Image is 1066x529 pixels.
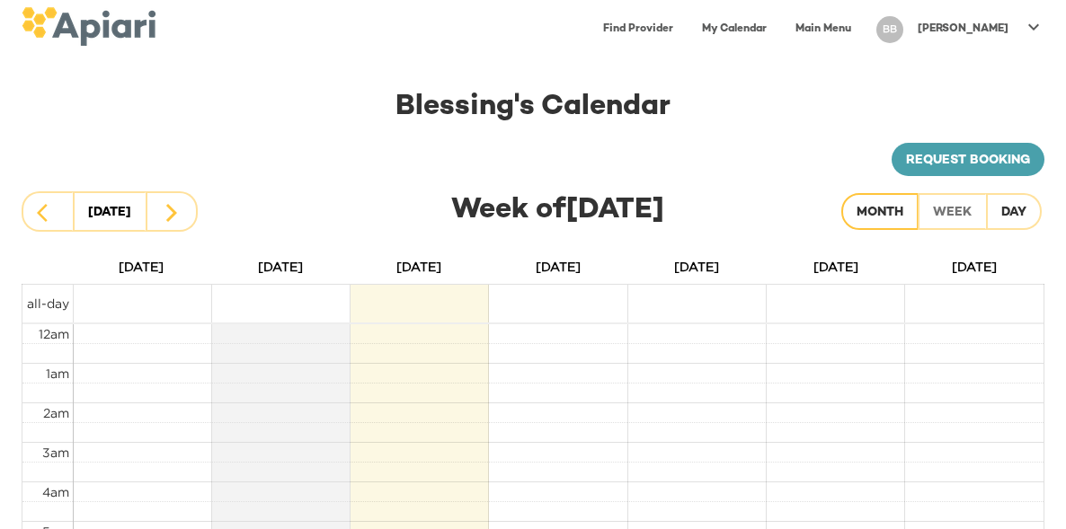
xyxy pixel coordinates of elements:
[785,11,862,48] a: Main Menu
[813,260,858,273] span: [DATE]
[952,260,997,273] span: [DATE]
[986,193,1042,231] button: Day
[119,260,164,273] span: [DATE]
[246,190,820,232] div: Week of [DATE]
[933,202,972,225] div: Week
[42,485,69,498] span: 4am
[258,260,303,273] span: [DATE]
[39,327,69,340] span: 12am
[88,200,131,225] div: [DATE]
[1001,202,1026,225] div: Day
[691,11,777,48] a: My Calendar
[27,296,69,310] span: all-day
[22,7,155,46] img: logo
[841,193,919,231] button: Month
[906,150,1030,172] span: Request booking
[857,202,903,225] div: Month
[876,16,903,43] div: BB
[43,406,69,419] span: 2am
[918,22,1008,37] p: [PERSON_NAME]
[396,260,441,273] span: [DATE]
[22,87,1044,128] div: Blessing 's Calendar
[592,11,684,48] a: Find Provider
[46,366,69,380] span: 1am
[918,193,987,231] button: Week
[42,445,69,459] span: 3am
[536,260,581,273] span: [DATE]
[674,260,719,273] span: [DATE]
[73,191,147,232] button: [DATE]
[892,143,1044,177] a: Request booking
